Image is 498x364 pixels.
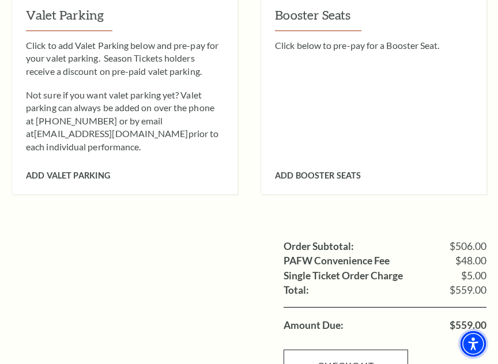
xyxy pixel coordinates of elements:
[26,170,110,180] span: Add Valet Parking
[450,241,486,252] span: $506.00
[284,256,390,266] label: PAFW Convenience Fee
[461,271,486,281] span: $5.00
[284,285,309,295] label: Total:
[275,6,473,31] h3: Booster Seats
[455,256,486,266] span: $48.00
[26,39,224,78] p: Click to add Valet Parking below and pre-pay for your valet parking. Season Tickets holders recei...
[284,241,354,252] label: Order Subtotal:
[26,89,224,153] p: Not sure if you want valet parking yet? Valet parking can always be added on over the phone at [P...
[461,331,486,357] div: Accessibility Menu
[26,6,224,31] h3: Valet Parking
[450,285,486,295] span: $559.00
[284,320,344,331] label: Amount Due:
[450,320,486,331] span: $559.00
[275,39,473,52] p: Click below to pre-pay for a Booster Seat.
[275,170,361,180] span: Add Booster Seats
[284,271,403,281] label: Single Ticket Order Charge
